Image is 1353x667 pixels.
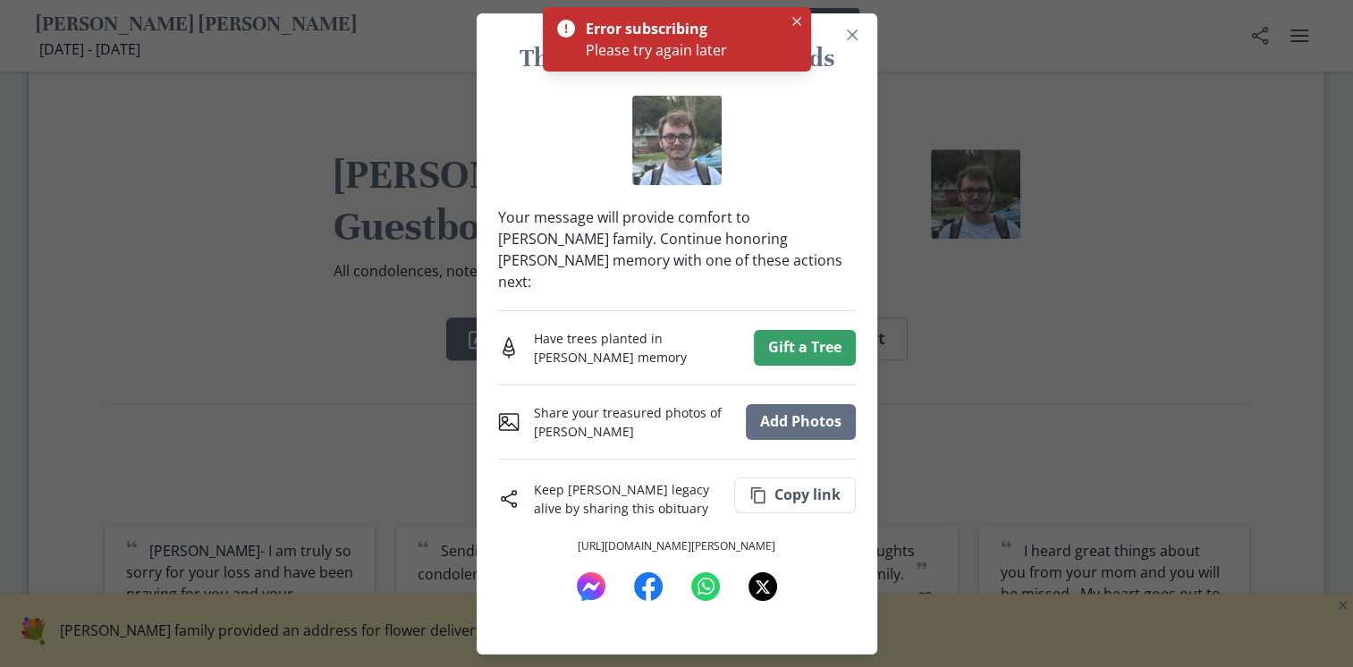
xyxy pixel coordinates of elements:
[534,329,740,367] div: Have trees planted in [PERSON_NAME] memory
[754,330,856,366] button: Gift a Tree
[586,18,775,39] div: Error subscribing
[734,477,856,513] button: Copy link
[786,11,808,32] button: Close
[838,21,867,49] button: Close
[632,96,722,185] img: Lucas
[746,404,856,440] button: Add Photos
[534,480,720,518] div: Keep [PERSON_NAME] legacy alive by sharing this obituary
[498,538,856,554] p: [URL][DOMAIN_NAME][PERSON_NAME]
[477,89,877,612] div: Your message will provide comfort to [PERSON_NAME] family. Continue honoring [PERSON_NAME] memory...
[512,42,841,74] h3: Thanks for Your Kind Words
[586,39,782,61] div: Please try again later
[534,403,731,441] div: Share your treasured photos of [PERSON_NAME]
